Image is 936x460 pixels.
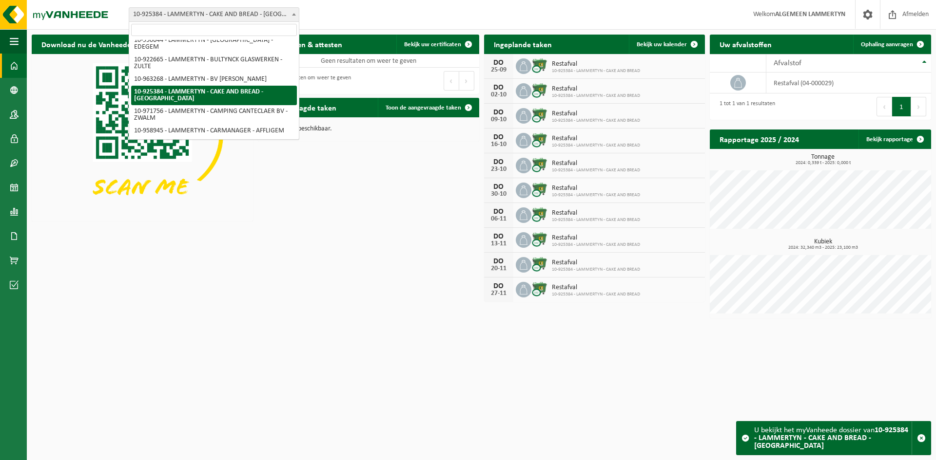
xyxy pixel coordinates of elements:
[129,8,299,21] span: 10-925384 - LAMMERTYN - CAKE AND BREAD - MECHELEN
[268,126,469,132] p: Geen data beschikbaar.
[489,59,508,67] div: DO
[629,35,704,54] a: Bekijk uw kalender
[489,265,508,272] div: 20-11
[552,85,640,93] span: Restafval
[552,135,640,143] span: Restafval
[489,141,508,148] div: 16-10
[258,35,352,54] h2: Certificaten & attesten
[489,116,508,123] div: 09-10
[552,160,640,167] span: Restafval
[489,240,508,247] div: 13-11
[489,191,508,198] div: 30-10
[386,105,461,111] span: Toon de aangevraagde taken
[32,35,162,54] h2: Download nu de Vanheede+ app!
[552,110,640,118] span: Restafval
[489,92,508,98] div: 02-10
[552,217,640,223] span: 10-925384 - LAMMERTYN - CAKE AND BREAD
[531,181,548,198] img: WB-0660-CU
[263,70,351,92] div: Geen resultaten om weer te geven
[552,167,640,173] span: 10-925384 - LAMMERTYN - CAKE AND BREAD
[489,282,508,290] div: DO
[531,156,548,173] img: WB-0660-CU
[258,98,346,117] h2: Aangevraagde taken
[489,158,508,166] div: DO
[531,206,548,222] img: WB-0660-CU
[715,161,931,166] span: 2024: 0,339 t - 2025: 0,000 t
[552,267,640,273] span: 10-925384 - LAMMERTYN - CAKE AND BREAD
[552,292,640,297] span: 10-925384 - LAMMERTYN - CAKE AND BREAD
[552,234,640,242] span: Restafval
[531,256,548,272] img: WB-0660-CU
[715,239,931,250] h3: Kubiek
[131,34,297,54] li: 10-990644 - LAMMERTYN - [GEOGRAPHIC_DATA] - EDEGEM
[131,125,297,137] li: 10-958945 - LAMMERTYN - CARMANAGER - AFFLIGEM
[531,107,548,123] img: WB-0660-CU
[552,143,640,148] span: 10-925384 - LAMMERTYN - CAKE AND BREAD
[552,284,640,292] span: Restafval
[877,97,892,116] button: Previous
[754,426,908,450] strong: 10-925384 - LAMMERTYN - CAKE AND BREAD - [GEOGRAPHIC_DATA]
[531,57,548,74] img: WB-0660-CU
[489,133,508,141] div: DO
[552,259,640,267] span: Restafval
[258,54,479,68] td: Geen resultaten om weer te geven
[531,280,548,297] img: WB-0660-CU
[715,245,931,250] span: 2024: 32,340 m3 - 2025: 23,100 m3
[131,86,297,105] li: 10-925384 - LAMMERTYN - CAKE AND BREAD - [GEOGRAPHIC_DATA]
[754,422,912,455] div: U bekijkt het myVanheede dossier van
[489,84,508,92] div: DO
[489,216,508,222] div: 06-11
[637,41,687,48] span: Bekijk uw kalender
[489,166,508,173] div: 23-10
[531,131,548,148] img: WB-0660-CU
[489,109,508,116] div: DO
[552,68,640,74] span: 10-925384 - LAMMERTYN - CAKE AND BREAD
[552,184,640,192] span: Restafval
[710,129,809,148] h2: Rapportage 2025 / 2024
[552,60,640,68] span: Restafval
[131,73,297,86] li: 10-963268 - LAMMERTYN - BV [PERSON_NAME]
[378,98,478,117] a: Toon de aangevraagde taken
[552,118,640,124] span: 10-925384 - LAMMERTYN - CAKE AND BREAD
[489,233,508,240] div: DO
[858,129,930,149] a: Bekijk rapportage
[489,183,508,191] div: DO
[715,96,775,117] div: 1 tot 1 van 1 resultaten
[710,35,781,54] h2: Uw afvalstoffen
[32,54,253,220] img: Download de VHEPlus App
[853,35,930,54] a: Ophaling aanvragen
[459,71,474,91] button: Next
[892,97,911,116] button: 1
[774,59,801,67] span: Afvalstof
[404,41,461,48] span: Bekijk uw certificaten
[715,154,931,166] h3: Tonnage
[911,97,926,116] button: Next
[489,208,508,216] div: DO
[531,82,548,98] img: WB-0660-CU
[552,242,640,248] span: 10-925384 - LAMMERTYN - CAKE AND BREAD
[131,105,297,125] li: 10-971756 - LAMMERTYN - CAMPING CANTECLAER BV - ZWALM
[131,54,297,73] li: 10-922665 - LAMMERTYN - BULTYNCK GLASWERKEN - ZULTE
[484,35,562,54] h2: Ingeplande taken
[444,71,459,91] button: Previous
[766,73,931,93] td: restafval (04-000029)
[861,41,913,48] span: Ophaling aanvragen
[552,209,640,217] span: Restafval
[531,231,548,247] img: WB-0660-CU
[552,93,640,99] span: 10-925384 - LAMMERTYN - CAKE AND BREAD
[129,7,299,22] span: 10-925384 - LAMMERTYN - CAKE AND BREAD - MECHELEN
[552,192,640,198] span: 10-925384 - LAMMERTYN - CAKE AND BREAD
[396,35,478,54] a: Bekijk uw certificaten
[489,67,508,74] div: 25-09
[489,290,508,297] div: 27-11
[775,11,845,18] strong: ALGEMEEN LAMMERTYN
[489,258,508,265] div: DO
